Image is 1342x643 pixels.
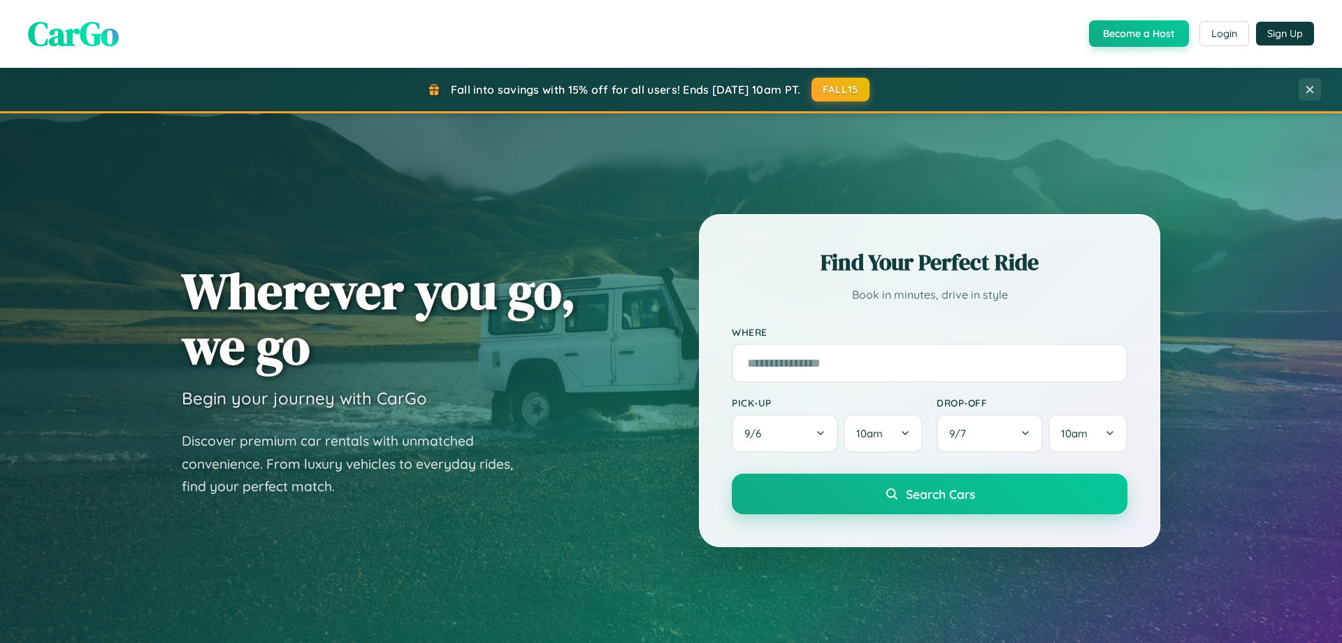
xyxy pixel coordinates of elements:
[182,430,531,498] p: Discover premium car rentals with unmatched convenience. From luxury vehicles to everyday rides, ...
[182,263,576,374] h1: Wherever you go, we go
[732,414,838,453] button: 9/6
[1089,20,1189,47] button: Become a Host
[844,414,923,453] button: 10am
[811,78,870,101] button: FALL15
[744,427,768,440] span: 9 / 6
[949,427,973,440] span: 9 / 7
[937,397,1127,409] label: Drop-off
[937,414,1043,453] button: 9/7
[451,83,801,97] span: Fall into savings with 15% off for all users! Ends [DATE] 10am PT.
[732,326,1127,338] label: Where
[1061,427,1088,440] span: 10am
[732,285,1127,305] p: Book in minutes, drive in style
[1256,22,1314,45] button: Sign Up
[28,10,119,57] span: CarGo
[1199,21,1249,46] button: Login
[906,486,975,502] span: Search Cars
[182,388,427,409] h3: Begin your journey with CarGo
[856,427,883,440] span: 10am
[732,397,923,409] label: Pick-up
[732,474,1127,514] button: Search Cars
[732,247,1127,278] h2: Find Your Perfect Ride
[1048,414,1127,453] button: 10am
